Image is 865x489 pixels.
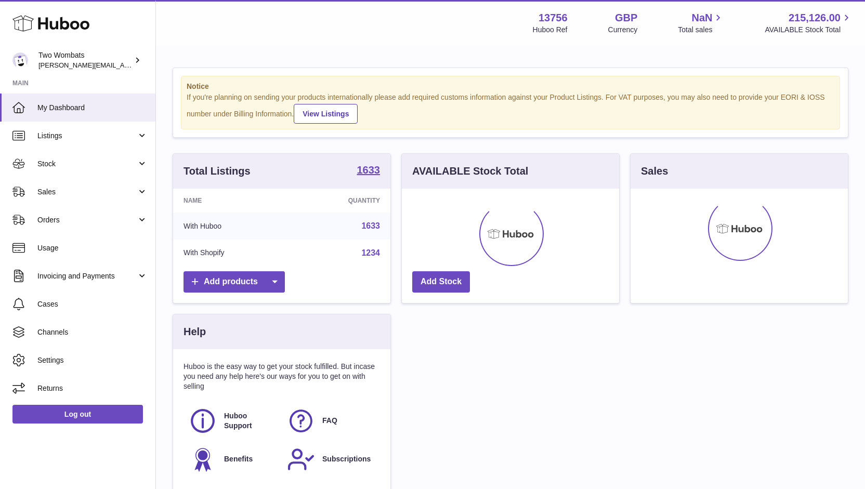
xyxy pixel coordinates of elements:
[412,164,528,178] h3: AVAILABLE Stock Total
[37,103,148,113] span: My Dashboard
[294,104,358,124] a: View Listings
[357,165,381,177] a: 1633
[224,411,276,431] span: Huboo Support
[608,25,638,35] div: Currency
[187,82,834,91] strong: Notice
[691,11,712,25] span: NaN
[37,215,137,225] span: Orders
[412,271,470,293] a: Add Stock
[173,189,290,213] th: Name
[322,454,371,464] span: Subscriptions
[37,131,137,141] span: Listings
[287,445,375,473] a: Subscriptions
[322,416,337,426] span: FAQ
[184,164,251,178] h3: Total Listings
[539,11,568,25] strong: 13756
[189,445,277,473] a: Benefits
[37,187,137,197] span: Sales
[184,362,380,391] p: Huboo is the easy way to get your stock fulfilled. But incase you need any help here's our ways f...
[12,52,28,68] img: adam.randall@twowombats.com
[187,92,834,124] div: If you're planning on sending your products internationally please add required customs informati...
[357,165,381,175] strong: 1633
[37,327,148,337] span: Channels
[678,25,724,35] span: Total sales
[189,407,277,435] a: Huboo Support
[37,159,137,169] span: Stock
[184,271,285,293] a: Add products
[37,243,148,253] span: Usage
[38,50,132,70] div: Two Wombats
[765,11,853,35] a: 215,126.00 AVAILABLE Stock Total
[361,221,380,230] a: 1633
[184,325,206,339] h3: Help
[37,299,148,309] span: Cases
[12,405,143,424] a: Log out
[287,407,375,435] a: FAQ
[224,454,253,464] span: Benefits
[678,11,724,35] a: NaN Total sales
[290,189,390,213] th: Quantity
[641,164,668,178] h3: Sales
[37,384,148,393] span: Returns
[37,355,148,365] span: Settings
[765,25,853,35] span: AVAILABLE Stock Total
[38,61,264,69] span: [PERSON_NAME][EMAIL_ADDRESS][PERSON_NAME][DOMAIN_NAME]
[789,11,841,25] span: 215,126.00
[37,271,137,281] span: Invoicing and Payments
[361,248,380,257] a: 1234
[615,11,637,25] strong: GBP
[173,240,290,267] td: With Shopify
[533,25,568,35] div: Huboo Ref
[173,213,290,240] td: With Huboo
